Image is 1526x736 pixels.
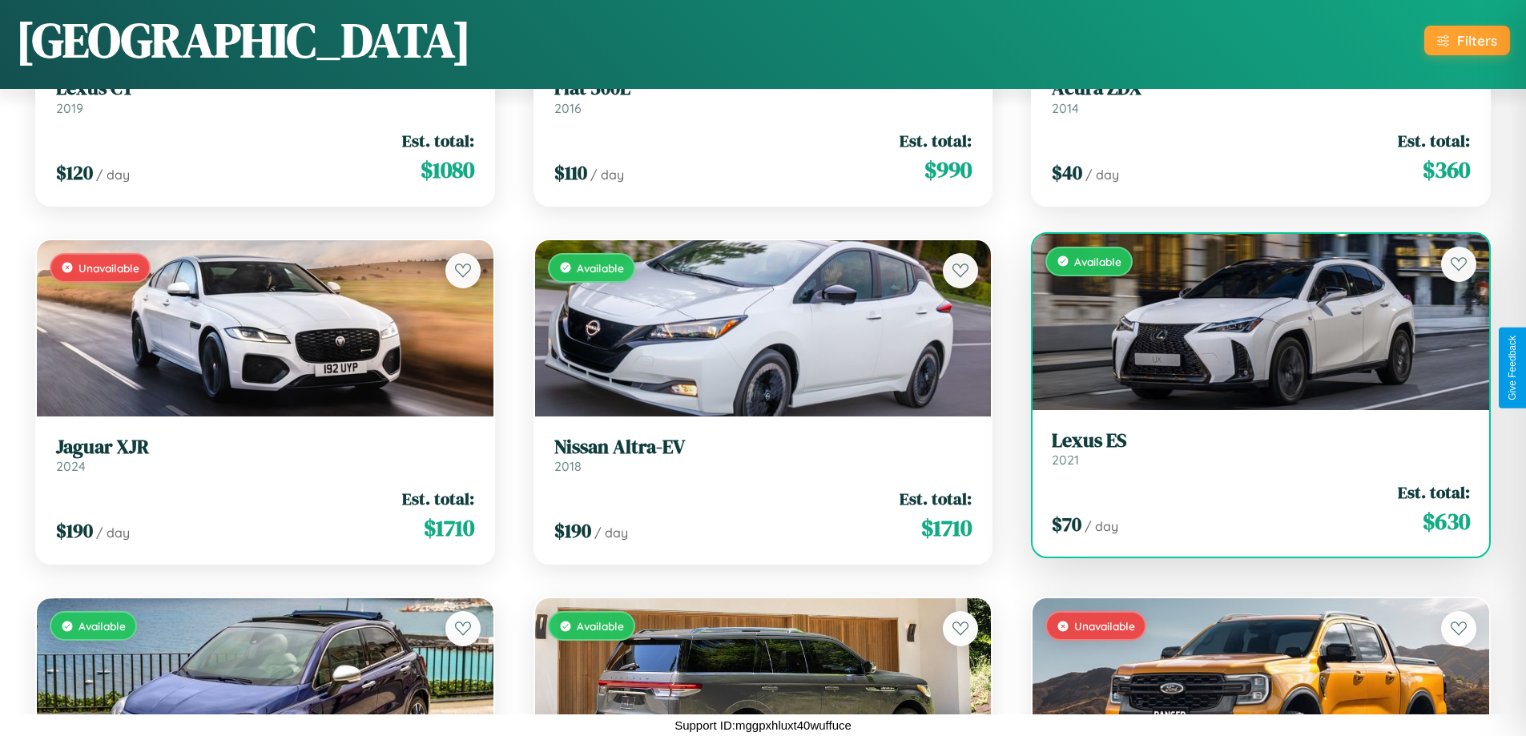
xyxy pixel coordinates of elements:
[96,525,130,541] span: / day
[921,512,972,544] span: $ 1710
[56,436,474,459] h3: Jaguar XJR
[554,100,582,116] span: 2016
[1052,77,1470,100] h3: Acura ZDX
[1052,429,1470,469] a: Lexus ES2021
[1052,159,1082,186] span: $ 40
[554,458,582,474] span: 2018
[79,261,139,275] span: Unavailable
[79,619,126,633] span: Available
[1052,452,1079,468] span: 2021
[674,714,852,736] p: Support ID: mggpxhluxt40wuffuce
[577,261,624,275] span: Available
[56,517,93,544] span: $ 190
[16,7,471,73] h1: [GEOGRAPHIC_DATA]
[554,77,972,100] h3: Fiat 500L
[1052,511,1081,537] span: $ 70
[554,159,587,186] span: $ 110
[1052,77,1470,116] a: Acura ZDX2014
[1423,154,1470,186] span: $ 360
[1085,518,1118,534] span: / day
[424,512,474,544] span: $ 1710
[56,77,474,116] a: Lexus CT2019
[402,129,474,152] span: Est. total:
[56,458,86,474] span: 2024
[1457,32,1497,49] div: Filters
[1074,619,1135,633] span: Unavailable
[96,167,130,183] span: / day
[1085,167,1119,183] span: / day
[924,154,972,186] span: $ 990
[590,167,624,183] span: / day
[1423,505,1470,537] span: $ 630
[1398,481,1470,504] span: Est. total:
[554,517,591,544] span: $ 190
[402,487,474,510] span: Est. total:
[900,487,972,510] span: Est. total:
[554,436,972,459] h3: Nissan Altra-EV
[56,100,83,116] span: 2019
[594,525,628,541] span: / day
[1052,100,1079,116] span: 2014
[56,159,93,186] span: $ 120
[1052,429,1470,452] h3: Lexus ES
[56,77,474,100] h3: Lexus CT
[1074,255,1121,268] span: Available
[1398,129,1470,152] span: Est. total:
[56,436,474,475] a: Jaguar XJR2024
[554,77,972,116] a: Fiat 500L2016
[900,129,972,152] span: Est. total:
[1424,26,1510,55] button: Filters
[421,154,474,186] span: $ 1080
[577,619,624,633] span: Available
[554,436,972,475] a: Nissan Altra-EV2018
[1507,336,1518,400] div: Give Feedback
